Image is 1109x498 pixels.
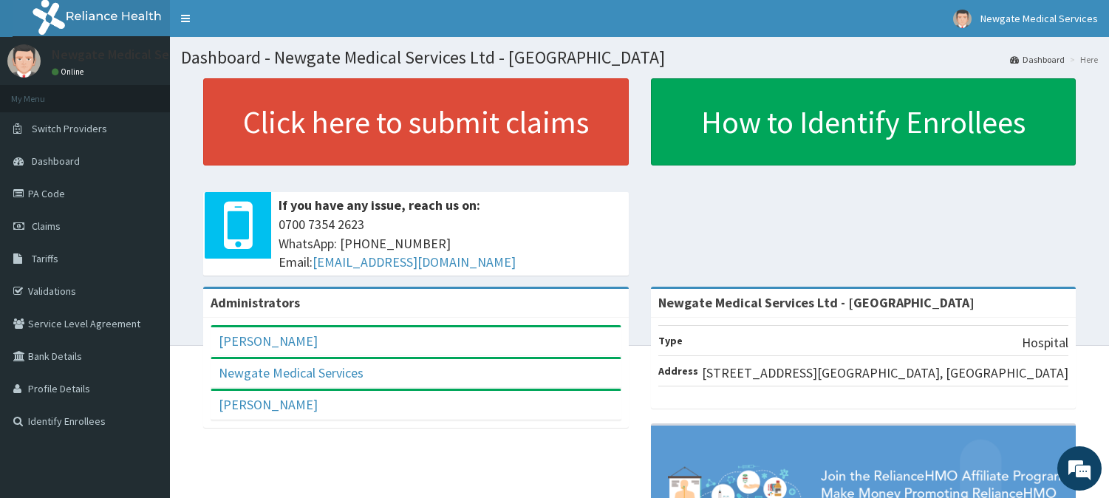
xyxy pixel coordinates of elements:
img: User Image [7,44,41,78]
span: Switch Providers [32,122,107,135]
b: If you have any issue, reach us on: [279,197,480,214]
a: Online [52,66,87,77]
span: Dashboard [32,154,80,168]
span: Claims [32,219,61,233]
a: [EMAIL_ADDRESS][DOMAIN_NAME] [313,253,516,270]
b: Administrators [211,294,300,311]
img: User Image [953,10,972,28]
a: How to Identify Enrollees [651,78,1076,166]
li: Here [1066,53,1098,66]
a: [PERSON_NAME] [219,396,318,413]
strong: Newgate Medical Services Ltd - [GEOGRAPHIC_DATA] [658,294,975,311]
h1: Dashboard - Newgate Medical Services Ltd - [GEOGRAPHIC_DATA] [181,48,1098,67]
p: Hospital [1022,333,1068,352]
a: Dashboard [1010,53,1065,66]
a: [PERSON_NAME] [219,332,318,349]
p: [STREET_ADDRESS][GEOGRAPHIC_DATA], [GEOGRAPHIC_DATA] [702,364,1068,383]
span: Newgate Medical Services [980,12,1098,25]
span: 0700 7354 2623 WhatsApp: [PHONE_NUMBER] Email: [279,215,621,272]
a: Click here to submit claims [203,78,629,166]
b: Type [658,334,683,347]
p: Newgate Medical Services [52,48,203,61]
span: Tariffs [32,252,58,265]
b: Address [658,364,698,378]
a: Newgate Medical Services [219,364,364,381]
